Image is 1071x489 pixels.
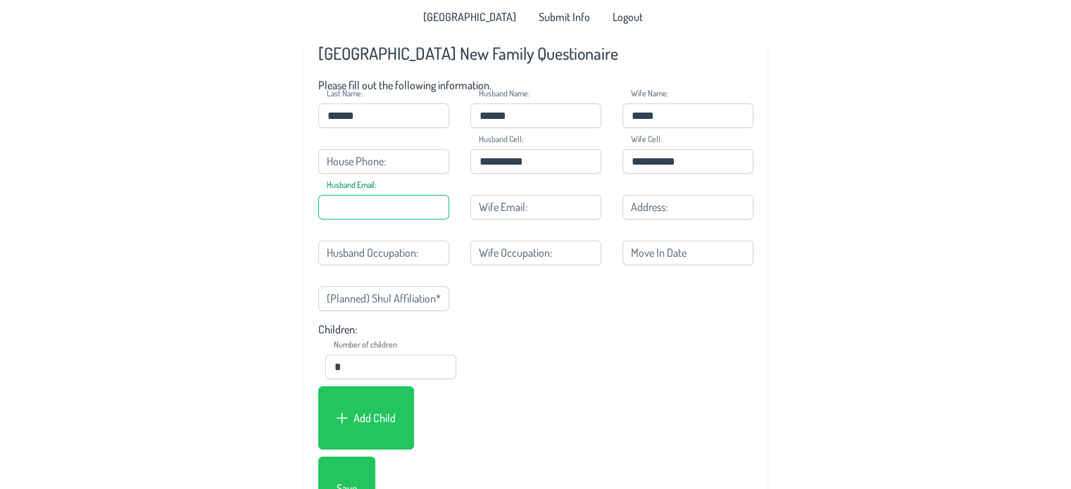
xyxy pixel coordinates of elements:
span: [GEOGRAPHIC_DATA] [423,11,516,23]
p: Please fill out the following information. [318,78,753,92]
li: Pine Lake Park [415,6,525,28]
a: [GEOGRAPHIC_DATA] [415,6,525,28]
a: Submit Info [530,6,599,28]
span: Add Child [353,411,396,425]
h2: [GEOGRAPHIC_DATA] New Family Questionaire [318,42,753,64]
p: Children: [318,322,753,336]
button: Add Child [327,405,405,431]
span: Submit Info [539,11,590,23]
li: Logout [604,6,651,28]
span: Logout [613,11,643,23]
